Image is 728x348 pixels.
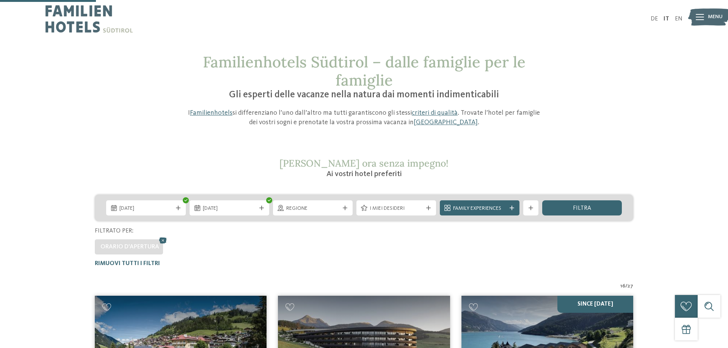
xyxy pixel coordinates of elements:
[203,52,526,90] span: Familienhotels Südtirol – dalle famiglie per le famiglie
[100,244,159,250] span: Orario d'apertura
[651,16,658,22] a: DE
[414,119,478,126] a: [GEOGRAPHIC_DATA]
[229,90,499,100] span: Gli esperti delle vacanze nella natura dai momenti indimenticabili
[370,205,423,212] span: I miei desideri
[675,16,682,22] a: EN
[708,13,723,21] span: Menu
[628,282,633,290] span: 27
[119,205,173,212] span: [DATE]
[95,228,133,234] span: Filtrato per:
[279,157,449,169] span: [PERSON_NAME] ora senza impegno!
[190,109,232,116] a: Familienhotels
[203,205,256,212] span: [DATE]
[412,109,458,116] a: criteri di qualità
[286,205,339,212] span: Regione
[453,205,506,212] span: Family Experiences
[326,170,402,178] span: Ai vostri hotel preferiti
[664,16,669,22] a: IT
[95,261,160,267] span: Rimuovi tutti i filtri
[620,282,625,290] span: 16
[184,108,544,127] p: I si differenziano l’uno dall’altro ma tutti garantiscono gli stessi . Trovate l’hotel per famigl...
[573,205,591,211] span: filtra
[625,282,628,290] span: /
